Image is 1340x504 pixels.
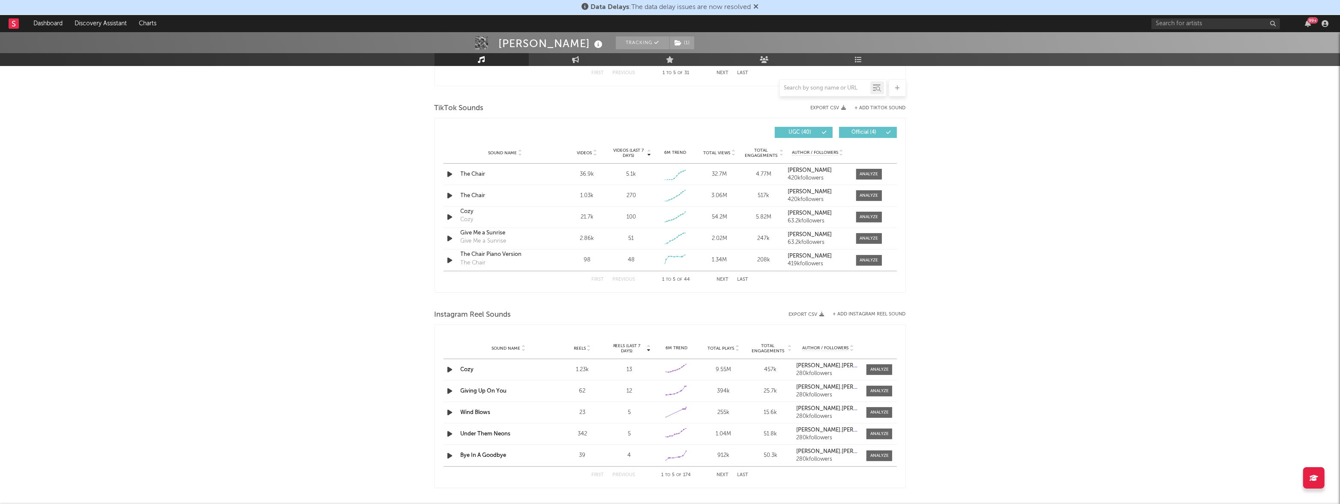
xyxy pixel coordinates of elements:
[461,170,550,179] a: The Chair
[561,430,604,438] div: 342
[717,473,729,477] button: Next
[627,213,636,222] div: 100
[796,414,860,420] div: 280k followers
[788,232,832,237] strong: [PERSON_NAME]
[461,216,474,224] div: Cozy
[1307,17,1318,24] div: 99 +
[749,430,792,438] div: 51.8k
[788,189,832,195] strong: [PERSON_NAME]
[626,170,636,179] div: 5.1k
[592,71,604,75] button: First
[749,366,792,374] div: 457k
[702,387,745,396] div: 394k
[796,427,886,433] strong: [PERSON_NAME].[PERSON_NAME]
[788,168,847,174] a: [PERSON_NAME]
[788,210,832,216] strong: [PERSON_NAME]
[567,170,607,179] div: 36.9k
[796,363,886,369] strong: [PERSON_NAME].[PERSON_NAME]
[788,189,847,195] a: [PERSON_NAME]
[461,192,550,200] a: The Chair
[592,473,604,477] button: First
[796,427,860,433] a: [PERSON_NAME].[PERSON_NAME]
[743,148,778,158] span: Total Engagements
[666,278,671,282] span: to
[676,473,681,477] span: of
[655,150,695,156] div: 6M Trend
[788,261,847,267] div: 419k followers
[27,15,69,32] a: Dashboard
[592,277,604,282] button: First
[717,71,729,75] button: Next
[788,218,847,224] div: 63.2k followers
[1305,20,1311,27] button: 99+
[753,4,758,11] span: Dismiss
[743,234,783,243] div: 247k
[461,388,507,394] a: Giving Up On You
[608,366,651,374] div: 13
[435,103,484,114] span: TikTok Sounds
[561,408,604,417] div: 23
[699,213,739,222] div: 54.2M
[737,473,749,477] button: Last
[788,253,832,259] strong: [PERSON_NAME]
[775,127,833,138] button: UGC(40)
[846,106,906,111] button: + Add TikTok Sound
[780,130,820,135] span: UGC ( 40 )
[743,256,783,264] div: 208k
[717,277,729,282] button: Next
[788,240,847,246] div: 63.2k followers
[461,229,550,237] a: Give Me a Sunrise
[461,250,550,259] a: The Chair Piano Version
[561,451,604,460] div: 39
[613,71,636,75] button: Previous
[567,256,607,264] div: 98
[749,408,792,417] div: 15.6k
[824,312,906,317] div: + Add Instagram Reel Sound
[567,192,607,200] div: 1.03k
[435,310,511,320] span: Instagram Reel Sounds
[788,210,847,216] a: [PERSON_NAME]
[699,170,739,179] div: 32.7M
[845,130,884,135] span: Official ( 4 )
[702,408,745,417] div: 255k
[796,384,886,390] strong: [PERSON_NAME].[PERSON_NAME]
[667,71,672,75] span: to
[574,346,586,351] span: Reels
[627,192,636,200] div: 270
[743,192,783,200] div: 517k
[608,430,651,438] div: 5
[670,36,694,49] button: (1)
[749,343,787,354] span: Total Engagements
[567,234,607,243] div: 2.86k
[561,387,604,396] div: 62
[811,105,846,111] button: Export CSV
[655,345,698,351] div: 6M Trend
[796,392,860,398] div: 280k followers
[653,68,700,78] div: 1 5 31
[796,384,860,390] a: [PERSON_NAME].[PERSON_NAME]
[796,406,886,411] strong: [PERSON_NAME].[PERSON_NAME]
[788,232,847,238] a: [PERSON_NAME]
[855,106,906,111] button: + Add TikTok Sound
[608,387,651,396] div: 12
[653,275,700,285] div: 1 5 44
[499,36,605,51] div: [PERSON_NAME]
[608,343,646,354] span: Reels (last 7 days)
[796,371,860,377] div: 280k followers
[461,410,491,415] a: Wind Blows
[628,234,634,243] div: 51
[788,168,832,173] strong: [PERSON_NAME]
[699,256,739,264] div: 1.34M
[461,207,550,216] a: Cozy
[461,431,511,437] a: Under Them Neons
[788,175,847,181] div: 420k followers
[577,150,592,156] span: Videos
[796,456,860,462] div: 280k followers
[492,346,520,351] span: Sound Name
[628,256,635,264] div: 48
[591,4,751,11] span: : The data delay issues are now resolved
[796,449,886,454] strong: [PERSON_NAME].[PERSON_NAME]
[489,150,517,156] span: Sound Name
